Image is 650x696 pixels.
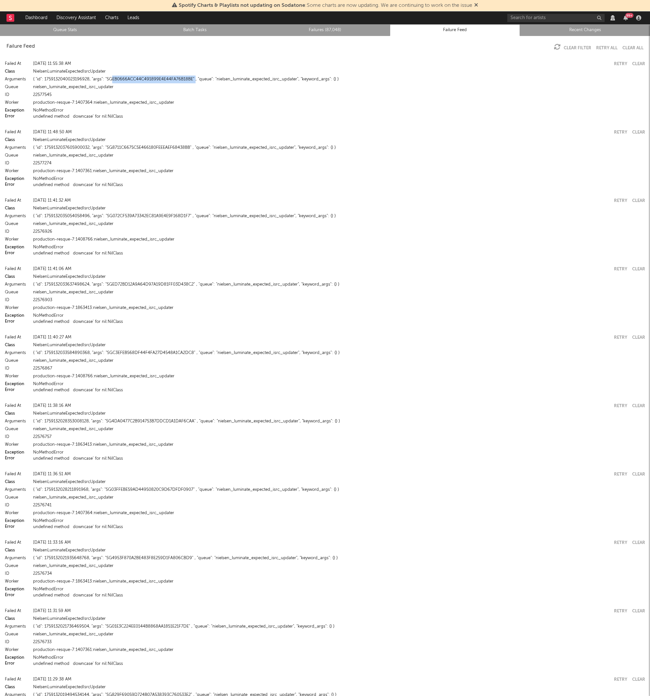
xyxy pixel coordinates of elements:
[33,281,645,289] div: { "id": 1759132033637498624, "args": "SGED72BD12A9A64D97A19D81FF03D438C2" , "queue": "nielsen_lum...
[5,501,31,509] div: ID
[474,3,478,8] span: Dismiss
[33,349,645,357] div: { "id": 1759132033584890368, "args": "SGC3EFEB568DF44F4FA27D4548A1CA2DC8" , "queue": "nielsen_lum...
[33,99,645,107] div: production-resque-7:1407364:nielsen_luminate_expected_isrc_updater
[614,130,627,135] button: Retry
[5,617,15,621] a: Class
[623,15,628,20] button: 99+
[614,609,627,613] button: Retry
[5,212,31,220] div: Arguments
[33,212,645,220] div: { "id": 1759132035054058496, "args": "SG072CF539A73342EC81A9E4E9F168D1F7" , "queue": "nielsen_lum...
[5,646,31,654] div: Worker
[393,26,516,34] a: Failure Feed
[33,273,645,281] div: NielsenLuminateExpectedIsrcUpdater
[33,441,645,449] div: production-resque-7:1863413:nielsen_luminate_expected_isrc_updater
[33,107,645,114] div: NoMethodError
[622,46,644,50] button: Clear All
[524,26,646,34] a: Recent Changes
[33,631,645,638] div: nielsen_luminate_expected_isrc_updater
[5,275,15,279] a: Class
[33,159,645,167] div: 22577274
[5,320,15,324] button: Error
[632,404,645,408] button: Clear
[33,585,645,593] div: NoMethodError
[5,357,31,365] div: Queue
[5,539,31,547] div: Failed At
[5,296,31,304] div: ID
[5,519,24,523] button: Exception
[33,83,645,91] div: nielsen_luminate_expected_isrc_updater
[33,646,645,654] div: production-resque-7:1407361:nielsen_luminate_expected_isrc_updater
[5,304,31,312] div: Worker
[5,289,31,296] div: Queue
[33,175,645,183] div: NoMethodError
[33,197,609,205] div: [DATE] 11:41:32 AM
[33,578,645,585] div: production-resque-7:1863413:nielsen_luminate_expected_isrc_updater
[33,418,645,425] div: { "id": 1759132028353008128, "args": "SG4DA0477C2B914753B7DDCD1A1DAF6CAA" , "queue": "nielsen_lum...
[5,334,31,341] div: Failed At
[33,615,645,623] div: NielsenLuminateExpectedIsrcUpdater
[5,638,31,646] div: ID
[33,296,645,304] div: 22576903
[596,46,618,50] button: Retry All
[33,525,123,529] button: undefined method `downcase' for nil:NilClass
[33,593,123,597] button: undefined method `downcase' for nil:NilClass
[33,486,645,494] div: { "id": 1759132028211891968, "args": "SG03FFEBE59AD44950820C9D67DFDF0907" , "queue": "nielsen_lum...
[33,676,609,683] div: [DATE] 11:29:38 AM
[632,267,645,271] button: Clear
[507,14,605,22] input: Search for artists
[5,593,15,597] button: Error
[5,631,31,638] div: Queue
[5,91,31,99] div: ID
[5,83,31,91] div: Queue
[5,433,31,441] div: ID
[5,470,31,478] div: Failed At
[5,70,15,74] a: Class
[614,199,627,203] button: Retry
[625,13,633,18] div: 99 +
[5,144,31,152] div: Arguments
[5,525,15,529] button: Error
[33,562,645,570] div: nielsen_luminate_expected_isrc_updater
[614,678,627,682] button: Retry
[33,144,645,152] div: { "id": 1759132037605900032, "args": "SG8711C6675C5E466180FEEEAEF68438BB" , "queue": "nielsen_lum...
[5,685,15,690] a: Class
[5,314,24,318] a: Exception
[632,609,645,613] button: Clear
[5,676,31,683] div: Failed At
[5,343,15,348] a: Class
[33,76,645,83] div: { "id": 1759132040023196928, "args": "SGEB0666ACC44C491899E4E44FA76B18BE" , "queue": "nielsen_lum...
[5,388,15,392] button: Error
[5,99,31,107] div: Worker
[101,11,123,24] a: Charts
[33,372,645,380] div: production-resque-7:1408766:nielsen_luminate_expected_isrc_updater
[632,199,645,203] button: Clear
[33,312,645,320] div: NoMethodError
[33,570,645,578] div: 22576734
[4,26,126,34] a: Queue Stats
[5,382,24,386] button: Exception
[33,205,645,212] div: NielsenLuminateExpectedIsrcUpdater
[5,402,31,410] div: Failed At
[33,456,123,461] button: undefined method `downcase' for nil:NilClass
[33,334,609,341] div: [DATE] 11:40:27 AM
[5,578,31,585] div: Worker
[5,412,15,416] a: Class
[33,341,645,349] div: NielsenLuminateExpectedIsrcUpdater
[632,472,645,477] button: Clear
[632,62,645,66] button: Clear
[5,159,31,167] div: ID
[5,554,31,562] div: Arguments
[33,243,645,251] div: NoMethodError
[33,304,645,312] div: production-resque-7:1863413:nielsen_luminate_expected_isrc_updater
[33,638,645,646] div: 22576733
[5,245,24,250] a: Exception
[5,138,15,142] button: Class
[5,177,24,181] a: Exception
[33,220,645,228] div: nielsen_luminate_expected_isrc_updater
[5,206,15,211] button: Class
[5,281,31,289] div: Arguments
[5,656,24,660] a: Exception
[33,60,609,68] div: [DATE] 11:55:38 AM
